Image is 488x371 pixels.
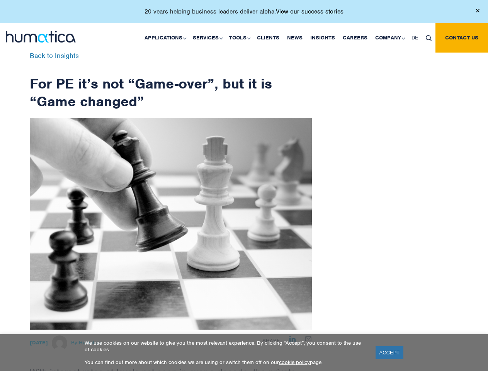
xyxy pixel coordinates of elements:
a: Back to Insights [30,51,79,60]
p: We use cookies on our website to give you the most relevant experience. By clicking “Accept”, you... [85,340,366,353]
a: Insights [306,23,339,53]
h1: For PE it’s not “Game-over”, but it is “Game changed” [30,53,312,110]
span: DE [411,34,418,41]
a: View our success stories [276,8,343,15]
a: Applications [141,23,189,53]
a: Clients [253,23,283,53]
a: Company [371,23,408,53]
img: search_icon [426,35,432,41]
a: Contact us [435,23,488,53]
p: You can find out more about which cookies we are using or switch them off on our page. [85,359,366,366]
a: Tools [225,23,253,53]
p: 20 years helping business leaders deliver alpha. [145,8,343,15]
a: ACCEPT [376,346,404,359]
img: ndetails [30,118,312,330]
a: Careers [339,23,371,53]
a: News [283,23,306,53]
img: logo [6,31,76,43]
a: DE [408,23,422,53]
a: cookie policy [279,359,310,366]
a: Services [189,23,225,53]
